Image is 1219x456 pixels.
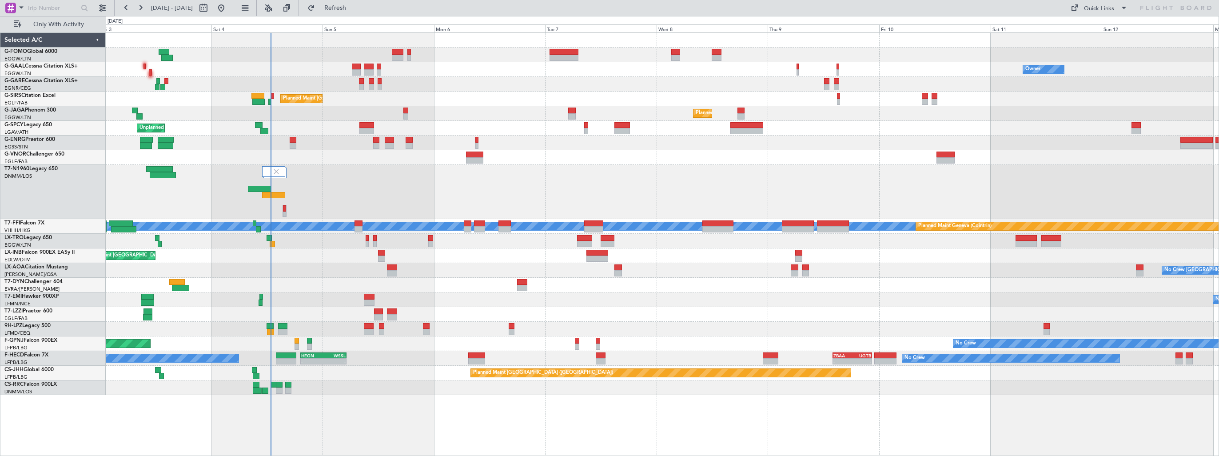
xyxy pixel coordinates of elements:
[4,294,59,299] a: T7-EMIHawker 900XP
[4,323,22,328] span: 9H-LPZ
[473,366,613,380] div: Planned Maint [GEOGRAPHIC_DATA] ([GEOGRAPHIC_DATA])
[4,279,63,284] a: T7-DYNChallenger 604
[696,107,836,120] div: Planned Maint [GEOGRAPHIC_DATA] ([GEOGRAPHIC_DATA])
[4,100,28,106] a: EGLF/FAB
[301,353,323,358] div: HEGN
[4,129,28,136] a: LGAV/ATH
[4,271,57,278] a: [PERSON_NAME]/QSA
[4,78,78,84] a: G-GARECessna Citation XLS+
[768,24,879,32] div: Thu 9
[4,264,25,270] span: LX-AOA
[4,264,68,270] a: LX-AOACitation Mustang
[4,152,64,157] a: G-VNORChallenger 650
[10,17,96,32] button: Only With Activity
[434,24,546,32] div: Mon 6
[4,173,32,180] a: DNMM/LOS
[956,337,976,350] div: No Crew
[4,308,23,314] span: T7-LZZI
[317,5,354,11] span: Refresh
[79,249,164,262] div: Planned Maint [GEOGRAPHIC_DATA]
[4,158,28,165] a: EGLF/FAB
[108,18,123,25] div: [DATE]
[545,24,657,32] div: Tue 7
[657,24,768,32] div: Wed 8
[4,286,60,292] a: EVRA/[PERSON_NAME]
[4,56,31,62] a: EGGW/LTN
[4,166,58,172] a: T7-N1960Legacy 650
[4,242,31,248] a: EGGW/LTN
[991,24,1102,32] div: Sat 11
[4,308,52,314] a: T7-LZZIPraetor 600
[1066,1,1132,15] button: Quick Links
[904,352,925,365] div: No Crew
[4,344,28,351] a: LFPB/LBG
[323,359,346,364] div: -
[323,24,434,32] div: Sun 5
[833,359,853,364] div: -
[4,137,25,142] span: G-ENRG
[4,359,28,366] a: LFPB/LBG
[151,4,193,12] span: [DATE] - [DATE]
[139,121,231,135] div: Unplanned Maint [GEOGRAPHIC_DATA]
[4,137,55,142] a: G-ENRGPraetor 600
[4,323,51,328] a: 9H-LPZLegacy 500
[852,353,871,358] div: UGTB
[4,78,25,84] span: G-GARE
[4,64,78,69] a: G-GAALCessna Citation XLS+
[4,122,52,128] a: G-SPCYLegacy 650
[4,352,24,358] span: F-HECD
[4,294,22,299] span: T7-EMI
[4,256,31,263] a: EDLW/DTM
[303,1,357,15] button: Refresh
[1102,24,1213,32] div: Sun 12
[4,220,20,226] span: T7-FFI
[4,330,30,336] a: LFMD/CEQ
[27,1,78,15] input: Trip Number
[4,85,31,92] a: EGNR/CEG
[4,114,31,121] a: EGGW/LTN
[283,92,423,105] div: Planned Maint [GEOGRAPHIC_DATA] ([GEOGRAPHIC_DATA])
[4,144,28,150] a: EGSS/STN
[4,250,75,255] a: LX-INBFalcon 900EX EASy II
[4,49,57,54] a: G-FOMOGlobal 6000
[4,382,24,387] span: CS-RRC
[23,21,94,28] span: Only With Activity
[4,235,24,240] span: LX-TRO
[4,64,25,69] span: G-GAAL
[4,367,54,372] a: CS-JHHGlobal 6000
[211,24,323,32] div: Sat 4
[918,220,992,233] div: Planned Maint Geneva (Cointrin)
[4,315,28,322] a: EGLF/FAB
[833,353,853,358] div: ZBAA
[4,49,27,54] span: G-FOMO
[4,367,24,372] span: CS-JHH
[4,166,29,172] span: T7-N1960
[852,359,871,364] div: -
[272,168,280,176] img: gray-close.svg
[4,382,57,387] a: CS-RRCFalcon 900LX
[4,227,31,234] a: VHHH/HKG
[4,374,28,380] a: LFPB/LBG
[4,93,56,98] a: G-SIRSCitation Excel
[879,24,991,32] div: Fri 10
[4,93,21,98] span: G-SIRS
[4,352,48,358] a: F-HECDFalcon 7X
[4,235,52,240] a: LX-TROLegacy 650
[4,388,32,395] a: DNMM/LOS
[4,338,24,343] span: F-GPNJ
[100,24,211,32] div: Fri 3
[4,108,25,113] span: G-JAGA
[1025,63,1040,76] div: Owner
[4,152,26,157] span: G-VNOR
[4,300,31,307] a: LFMN/NCE
[4,279,24,284] span: T7-DYN
[323,353,346,358] div: WSSL
[4,220,44,226] a: T7-FFIFalcon 7X
[4,70,31,77] a: EGGW/LTN
[4,250,22,255] span: LX-INB
[4,122,24,128] span: G-SPCY
[4,108,56,113] a: G-JAGAPhenom 300
[1084,4,1114,13] div: Quick Links
[4,338,57,343] a: F-GPNJFalcon 900EX
[301,359,323,364] div: -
